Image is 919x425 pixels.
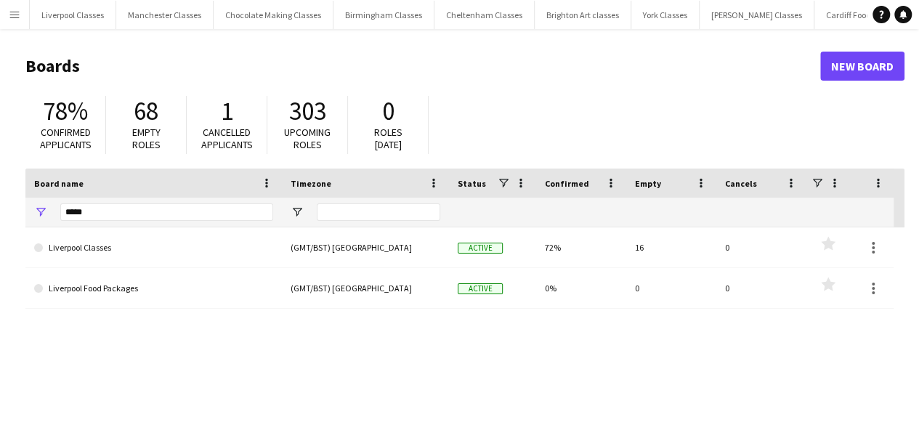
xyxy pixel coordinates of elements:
button: York Classes [631,1,700,29]
div: 0% [536,268,626,308]
button: Chocolate Making Classes [214,1,333,29]
span: Confirmed [545,178,589,189]
button: Liverpool Classes [30,1,116,29]
button: Open Filter Menu [291,206,304,219]
span: 78% [43,95,88,127]
a: Liverpool Food Packages [34,268,273,309]
input: Board name Filter Input [60,203,273,221]
span: Empty [635,178,661,189]
button: Brighton Art classes [535,1,631,29]
span: 303 [289,95,326,127]
div: 0 [716,268,806,308]
button: Cheltenham Classes [434,1,535,29]
div: 72% [536,227,626,267]
span: Roles [DATE] [374,126,402,151]
div: (GMT/BST) [GEOGRAPHIC_DATA] [282,227,449,267]
span: Cancelled applicants [201,126,253,151]
button: Open Filter Menu [34,206,47,219]
button: Birmingham Classes [333,1,434,29]
span: 68 [134,95,158,127]
span: Active [458,283,503,294]
span: Empty roles [132,126,161,151]
span: Upcoming roles [284,126,331,151]
div: 0 [626,268,716,308]
span: Timezone [291,178,331,189]
h1: Boards [25,55,820,77]
span: 0 [382,95,394,127]
div: 16 [626,227,716,267]
button: Manchester Classes [116,1,214,29]
a: Liverpool Classes [34,227,273,268]
span: 1 [221,95,233,127]
span: Active [458,243,503,254]
div: (GMT/BST) [GEOGRAPHIC_DATA] [282,268,449,308]
input: Timezone Filter Input [317,203,440,221]
span: Confirmed applicants [40,126,92,151]
button: [PERSON_NAME] Classes [700,1,814,29]
span: Status [458,178,486,189]
span: Cancels [725,178,757,189]
div: 0 [716,227,806,267]
span: Board name [34,178,84,189]
a: New Board [820,52,904,81]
